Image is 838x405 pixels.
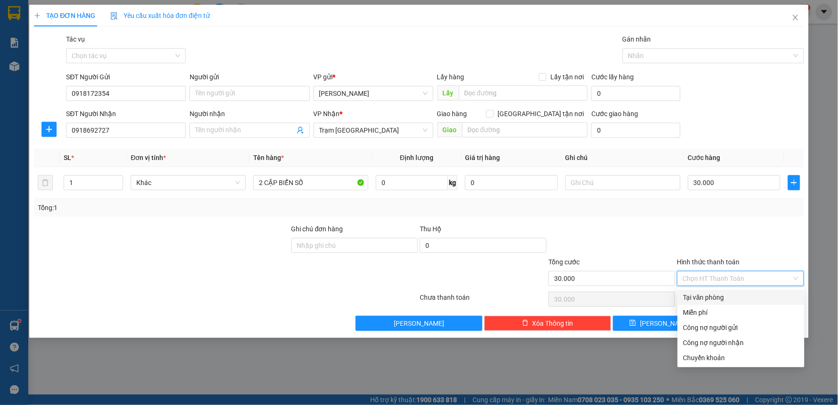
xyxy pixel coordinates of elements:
[34,12,95,19] span: TẠO ĐƠN HÀNG
[400,154,433,161] span: Định lượng
[792,14,799,21] span: close
[782,5,809,31] button: Close
[788,179,799,186] span: plus
[591,73,634,81] label: Cước lấy hàng
[547,72,588,82] span: Lấy tận nơi
[419,292,548,309] div: Chưa thanh toán
[448,175,457,190] span: kg
[253,175,368,190] input: VD: Bàn, Ghế
[314,110,340,118] span: VP Nhận
[291,225,343,233] label: Ghi chú đơn hàng
[591,123,680,138] input: Cước giao hàng
[788,175,800,190] button: plus
[565,175,680,190] input: Ghi Chú
[562,149,684,167] th: Ghi chú
[640,318,690,329] span: [PERSON_NAME]
[591,110,638,118] label: Cước giao hàng
[630,320,636,327] span: save
[437,85,459,101] span: Lấy
[314,72,433,82] div: VP gửi
[41,122,57,137] button: plus
[297,127,304,134] span: user-add
[64,154,71,161] span: SL
[484,316,611,331] button: deleteXóa Thông tin
[462,122,588,137] input: Dọc đường
[253,154,284,161] span: Tên hàng
[678,335,805,350] div: Cước gửi hàng sẽ được ghi vào công nợ của người nhận
[494,109,588,119] span: [GEOGRAPHIC_DATA] tận nơi
[66,109,186,119] div: SĐT Người Nhận
[591,86,680,101] input: Cước lấy hàng
[136,176,240,190] span: Khác
[66,35,85,43] label: Tác vụ
[522,320,529,327] span: delete
[683,292,799,303] div: Tại văn phòng
[34,12,41,19] span: plus
[319,86,428,101] span: Phan Thiết
[291,238,418,253] input: Ghi chú đơn hàng
[394,318,444,329] span: [PERSON_NAME]
[190,72,309,82] div: Người gửi
[678,320,805,335] div: Cước gửi hàng sẽ được ghi vào công nợ của người gửi
[437,73,465,81] span: Lấy hàng
[110,12,210,19] span: Yêu cầu xuất hóa đơn điện tử
[437,110,467,118] span: Giao hàng
[622,35,651,43] label: Gán nhãn
[465,175,558,190] input: 0
[459,85,588,101] input: Dọc đường
[677,258,740,266] label: Hình thức thanh toán
[683,353,799,363] div: Chuyển khoản
[190,109,309,119] div: Người nhận
[420,225,441,233] span: Thu Hộ
[38,175,53,190] button: delete
[42,126,56,133] span: plus
[683,322,799,333] div: Công nợ người gửi
[613,316,708,331] button: save[PERSON_NAME]
[356,316,482,331] button: [PERSON_NAME]
[131,154,166,161] span: Đơn vị tính
[110,12,118,20] img: icon
[688,154,721,161] span: Cước hàng
[548,258,580,266] span: Tổng cước
[38,202,324,213] div: Tổng: 1
[319,123,428,137] span: Trạm Sài Gòn
[683,337,799,348] div: Công nợ người nhận
[532,318,573,329] span: Xóa Thông tin
[66,72,186,82] div: SĐT Người Gửi
[465,154,500,161] span: Giá trị hàng
[683,307,799,318] div: Miễn phí
[437,122,462,137] span: Giao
